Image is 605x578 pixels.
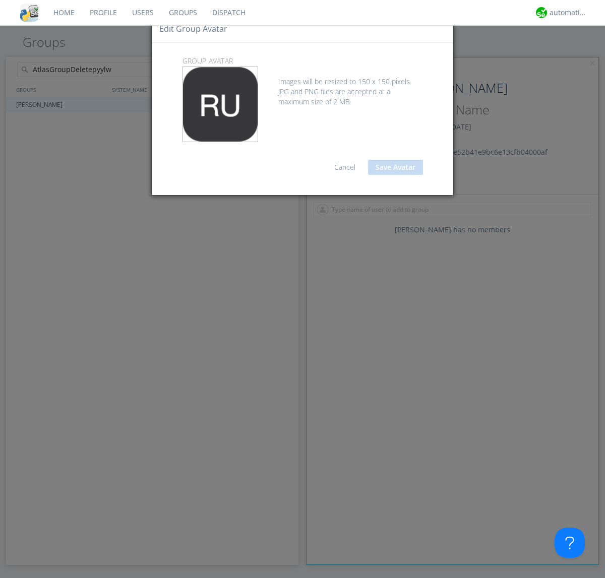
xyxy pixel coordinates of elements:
[334,162,355,172] a: Cancel
[20,4,38,22] img: cddb5a64eb264b2086981ab96f4c1ba7
[175,55,431,67] p: group Avatar
[159,23,227,35] h4: Edit group Avatar
[368,160,423,175] button: Save Avatar
[550,8,587,18] div: automation+atlas
[183,67,258,142] img: 373638.png
[183,67,423,107] div: Images will be resized to 150 x 150 pixels. JPG and PNG files are accepted at a maximum size of 2...
[536,7,547,18] img: d2d01cd9b4174d08988066c6d424eccd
